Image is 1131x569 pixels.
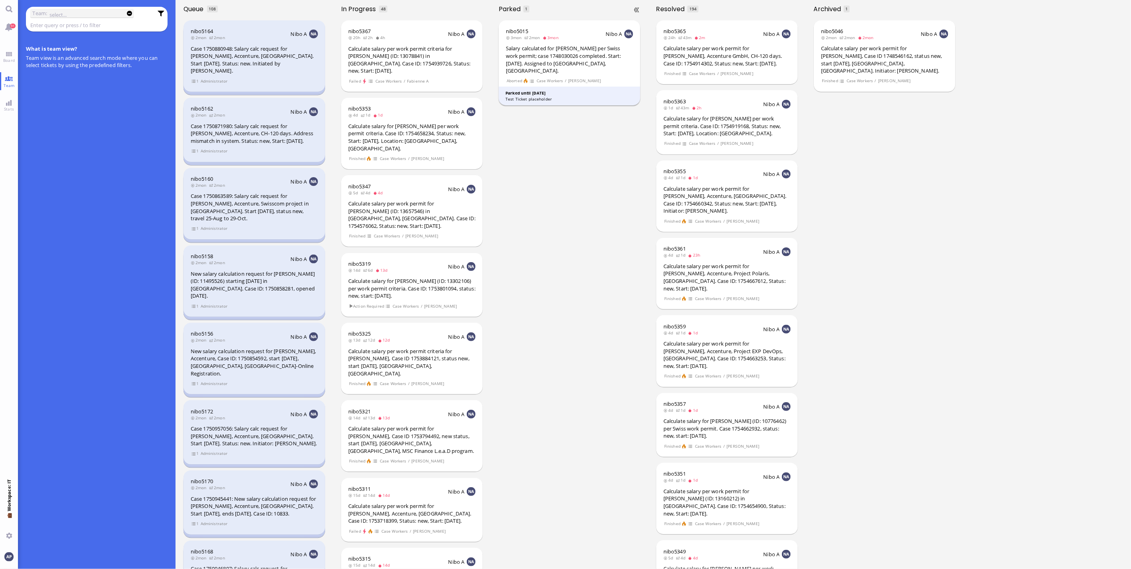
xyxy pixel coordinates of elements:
span: 1d [676,330,688,336]
img: NA [624,30,633,38]
span: 1 [525,6,528,12]
span: Case Workers [689,140,716,147]
img: NA [782,472,791,481]
div: Calculate salary per work permit criteria for [PERSON_NAME] (ID: 13078841) in [GEOGRAPHIC_DATA]. ... [348,45,476,75]
span: Nibo A [764,30,780,38]
a: nibo5046 [821,28,843,35]
span: [PERSON_NAME] [720,140,754,147]
span: / [717,70,719,77]
span: 4h [375,35,388,40]
div: Calculate salary per work permit for [PERSON_NAME] (ID: 13657546) in [GEOGRAPHIC_DATA], [GEOGRAPH... [348,200,476,229]
span: Case Workers [695,218,722,225]
span: Finished [664,70,681,77]
a: nibo5361 [663,245,686,252]
span: Administrator [200,78,228,85]
span: 💼 Workspace: IT [6,512,12,529]
span: Nibo A [764,170,780,178]
span: 14d [348,415,363,421]
a: nibo5168 [191,548,213,555]
div: Calculate salary for [PERSON_NAME] per work permit criteria. Case ID: 1754919168, Status: new, St... [663,115,791,137]
span: Nibo A [764,326,780,333]
span: Parked [499,4,523,14]
span: 2mon [191,260,209,265]
span: view 1 items [191,520,199,527]
span: Administrator [200,148,228,154]
div: Case 1750871980: Salary calc request for [PERSON_NAME], Accenture, CH-120 days. Address mismatch ... [191,122,318,145]
span: 14d [363,562,378,568]
span: nibo5160 [191,175,213,182]
span: 13d [348,337,363,343]
label: Team: [32,9,47,18]
span: 1d [688,407,701,413]
span: 14d [378,492,393,498]
span: [PERSON_NAME] [726,443,760,450]
a: nibo5321 [348,408,371,415]
img: NA [309,550,318,559]
span: Finished [664,443,681,450]
span: 2mon [191,337,209,343]
a: nibo5172 [191,408,213,415]
span: Nibo A [291,255,307,263]
span: [PERSON_NAME] [726,218,760,225]
span: 1d [688,330,701,336]
span: 48 [381,6,386,12]
span: 108 [209,6,216,12]
span: 2mon [209,112,227,118]
span: 2mon [209,485,227,490]
span: 13d [363,415,378,421]
span: 2mon [524,35,543,40]
div: Calculate salary for [PERSON_NAME] per work permit criteria. Case ID: 1754658234, Status: new, St... [348,122,476,152]
span: nibo5351 [663,470,686,477]
span: 2m [694,35,708,40]
span: 4d [361,190,373,196]
span: Nibo A [291,333,307,340]
span: 20h [348,35,363,40]
a: nibo5319 [348,260,371,267]
span: Nibo A [291,551,307,558]
img: NA [309,410,318,419]
a: nibo5158 [191,253,213,260]
span: Administrator [200,225,228,232]
img: NA [309,107,318,116]
span: 2mon [821,35,839,40]
div: Parked until [DATE] [505,90,634,96]
span: Nibo A [764,248,780,255]
span: Archived [814,4,844,14]
span: 2mon [191,35,209,40]
span: 2mon [209,182,227,188]
span: Case Workers [695,443,722,450]
div: Calculate salary per work permit for [PERSON_NAME], Accenture, [GEOGRAPHIC_DATA]. Case ID: 175466... [663,185,791,215]
div: Calculate salary per work permit criteria for [PERSON_NAME], Case ID 1753884121, status new, star... [348,348,476,377]
span: 1d [676,407,688,413]
div: Case 1750945441: New salary calculation request for [PERSON_NAME], Accenture, [GEOGRAPHIC_DATA]. ... [191,495,318,518]
span: Case Workers [375,78,402,85]
span: 1d [663,105,676,111]
span: Stats [2,106,16,112]
img: NA [467,332,476,341]
span: nibo5170 [191,478,213,485]
img: NA [782,247,791,256]
span: 1d [676,252,688,258]
span: Nibo A [448,558,465,565]
span: 1d [373,112,385,118]
span: Action Required [349,303,385,310]
a: nibo5015 [506,28,528,35]
span: 12d [363,337,378,343]
span: / [874,77,877,84]
span: 1d [688,477,701,483]
span: 2h [363,35,375,40]
img: NA [467,487,476,496]
span: Finished [821,77,838,84]
img: NA [467,185,476,194]
span: 2mon [858,35,876,40]
span: / [565,77,567,84]
span: Case Workers [379,458,407,464]
span: Nibo A [448,186,465,193]
span: / [402,233,404,239]
span: nibo5325 [348,330,371,337]
span: 4d [348,112,361,118]
span: [PERSON_NAME] [720,70,754,77]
